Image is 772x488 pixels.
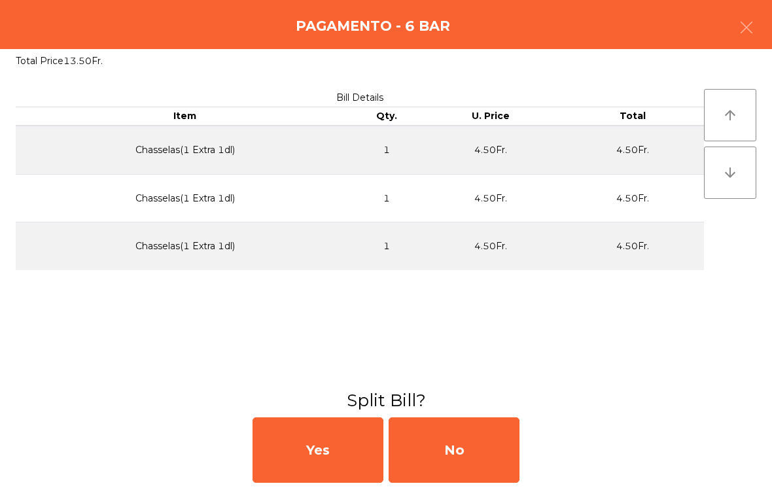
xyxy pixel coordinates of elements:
div: Yes [253,417,383,483]
td: 4.50Fr. [562,174,704,222]
td: 4.50Fr. [562,222,704,270]
td: 4.50Fr. [419,222,561,270]
h4: Pagamento - 6 BAR [296,16,450,36]
i: arrow_downward [722,165,738,181]
span: Total Price [16,55,63,67]
span: (1 Extra 1dl) [180,192,235,204]
th: U. Price [419,107,561,126]
th: Item [16,107,354,126]
td: 1 [354,174,419,222]
span: (1 Extra 1dl) [180,240,235,252]
td: 4.50Fr. [419,174,561,222]
span: 13.50Fr. [63,55,103,67]
td: 4.50Fr. [419,126,561,175]
td: Chasselas [16,126,354,175]
button: arrow_upward [704,89,756,141]
span: (1 Extra 1dl) [180,144,235,156]
i: arrow_upward [722,107,738,123]
td: 1 [354,126,419,175]
button: arrow_downward [704,147,756,199]
td: Chasselas [16,174,354,222]
td: 4.50Fr. [562,126,704,175]
th: Total [562,107,704,126]
div: No [389,417,519,483]
span: Bill Details [336,92,383,103]
th: Qty. [354,107,419,126]
td: 1 [354,222,419,270]
td: Chasselas [16,222,354,270]
h3: Split Bill? [10,389,762,412]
